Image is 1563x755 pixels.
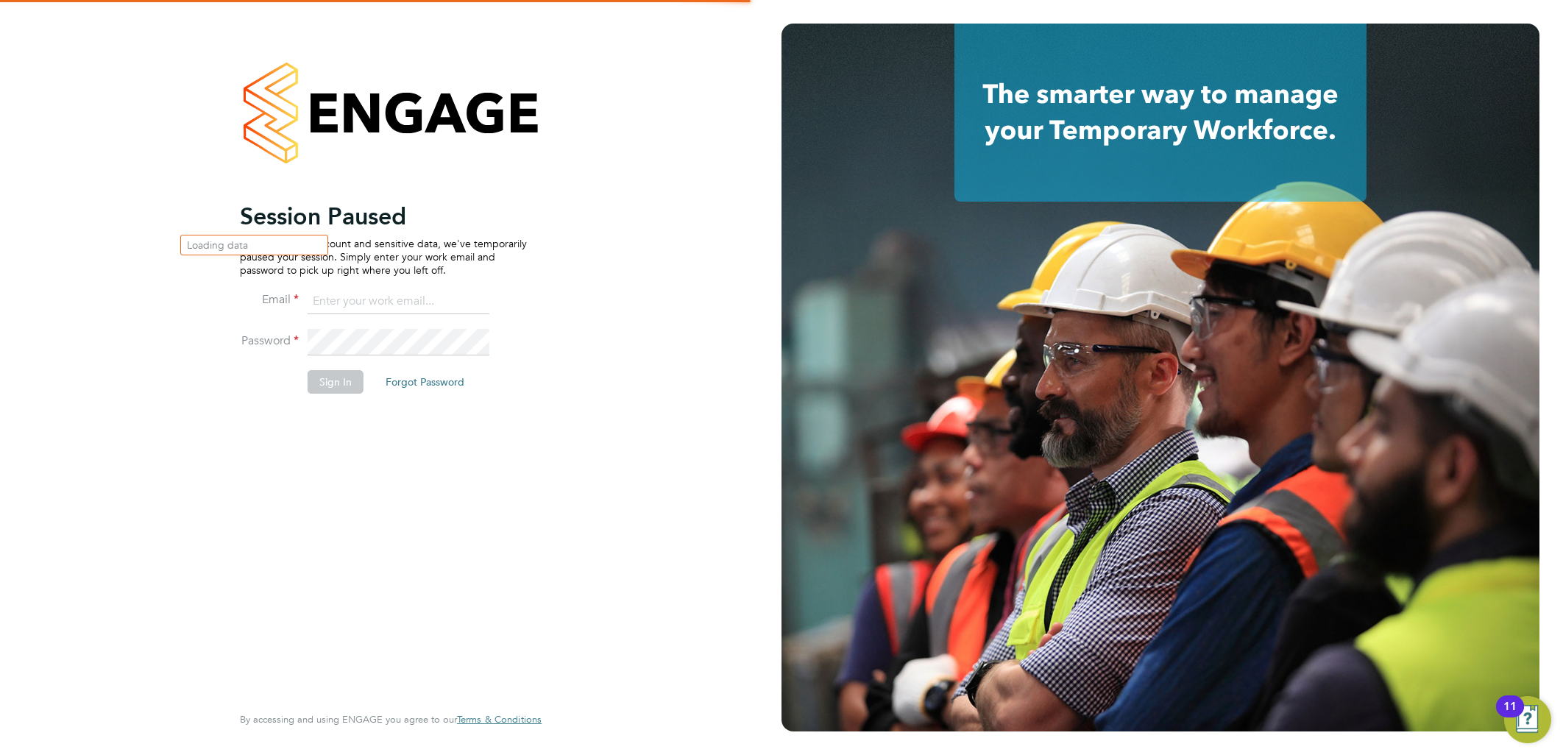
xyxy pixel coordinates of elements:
a: Terms & Conditions [457,714,542,726]
button: Open Resource Center, 11 new notifications [1504,696,1551,743]
label: Email [240,292,299,308]
label: Password [240,333,299,349]
li: Loading data [181,235,327,255]
button: Forgot Password [374,370,476,394]
p: To protect your account and sensitive data, we've temporarily paused your session. Simply enter y... [240,237,527,277]
input: Enter your work email... [308,288,489,315]
button: Sign In [308,370,364,394]
span: By accessing and using ENGAGE you agree to our [240,713,542,726]
h2: Session Paused [240,202,527,231]
span: Terms & Conditions [457,713,542,726]
div: 11 [1503,706,1517,726]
